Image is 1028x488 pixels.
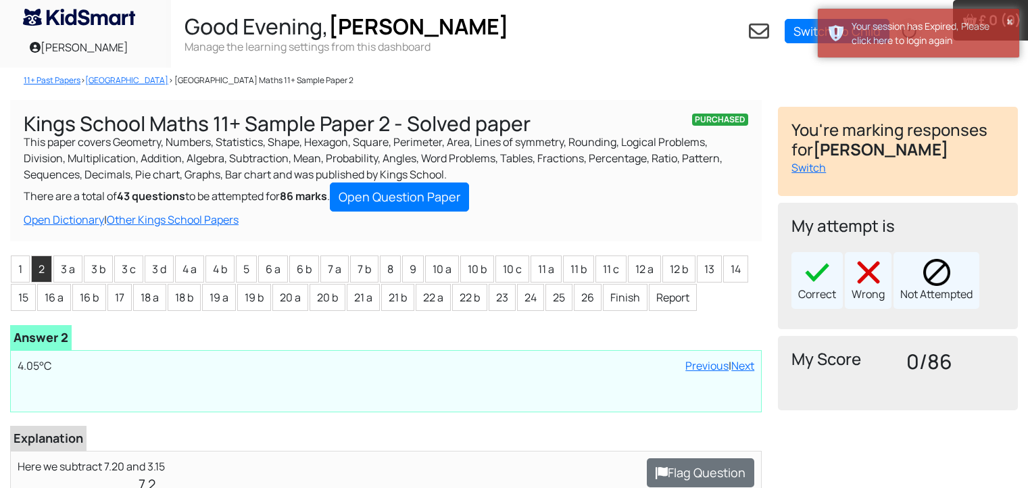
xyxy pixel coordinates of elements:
li: 3 d [145,255,174,283]
div: Wrong [845,252,891,309]
li: 20 b [310,284,345,311]
img: KidSmart logo [23,9,135,26]
b: 86 marks [280,189,327,203]
li: 13 [697,255,722,283]
div: | [24,212,748,228]
li: 25 [545,284,572,311]
li: 10 b [460,255,494,283]
li: 19 a [202,284,236,311]
li: 7 a [320,255,349,283]
li: 5 [236,255,257,283]
nav: > > [GEOGRAPHIC_DATA] Maths 11+ Sample Paper 2 [10,74,750,87]
a: Next [731,358,754,373]
span: PURCHASED [692,114,749,126]
li: 24 [517,284,544,311]
li: 3 b [84,255,113,283]
b: [PERSON_NAME] [813,138,948,160]
li: 22 b [452,284,487,311]
li: 21 b [381,284,414,311]
li: 9 [402,255,424,283]
a: Switch [791,160,826,175]
li: 8 [380,255,401,283]
p: 4.05°C [18,358,754,374]
li: 2 [31,255,52,283]
h4: My Score [791,349,889,369]
li: 19 b [237,284,271,311]
li: 6 a [258,255,288,283]
h3: 0/86 [906,349,1004,374]
li: 16 b [72,284,106,311]
li: 3 c [114,255,143,283]
span: [PERSON_NAME] [328,11,509,41]
img: cross40x40.png [855,259,882,286]
h4: My attempt is [791,216,1004,236]
li: 11 a [531,255,562,283]
li: 4 b [205,255,235,283]
a: Previous [685,358,729,373]
li: 17 [107,284,132,311]
li: 23 [489,284,516,311]
b: 43 questions [117,189,185,203]
a: [GEOGRAPHIC_DATA] [85,74,168,86]
li: 11 c [595,255,627,283]
img: block.png [923,259,950,286]
div: | [685,358,754,374]
li: Finish [603,284,647,311]
li: Report [649,284,697,311]
li: 26 [574,284,602,311]
li: 10 c [495,255,529,283]
li: 11 b [563,255,594,283]
li: 14 [723,255,748,283]
div: Not Attempted [894,252,979,309]
li: 3 a [53,255,82,283]
li: 18 b [168,284,201,311]
li: 18 a [133,284,166,311]
li: 20 a [272,284,308,311]
b: Explanation [14,430,83,446]
li: 22 a [416,284,451,311]
button: × [1006,15,1013,28]
li: 10 a [425,255,459,283]
a: Other Kings School Papers [107,212,239,227]
a: Open Question Paper [330,182,469,212]
a: Switch To Child [785,19,889,43]
li: 12 b [662,255,695,283]
b: Answer 2 [14,329,68,345]
h1: Kings School Maths 11+ Sample Paper 2 - Solved paper [24,114,748,134]
li: 12 a [628,255,661,283]
li: 15 [11,284,36,311]
li: 1 [11,255,30,283]
div: This paper covers Geometry, Numbers, Statistics, Shape, Hexagon, Square, Perimeter, Area, Lines o... [10,100,762,241]
h3: Manage the learning settings from this dashboard [185,39,509,54]
li: 4 a [175,255,204,283]
h4: You're marking responses for [791,120,1004,160]
li: 16 a [37,284,71,311]
div: Your session has Expired, Please click here to login again [852,19,1009,47]
a: 11+ Past Papers [24,74,80,86]
button: Flag Question [647,458,754,487]
div: Correct [791,252,843,309]
li: 21 a [347,284,380,311]
li: 6 b [289,255,319,283]
li: 7 b [350,255,378,283]
img: right40x40.png [804,259,831,286]
a: Open Dictionary [24,212,104,227]
h2: Good Evening, [185,14,509,39]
